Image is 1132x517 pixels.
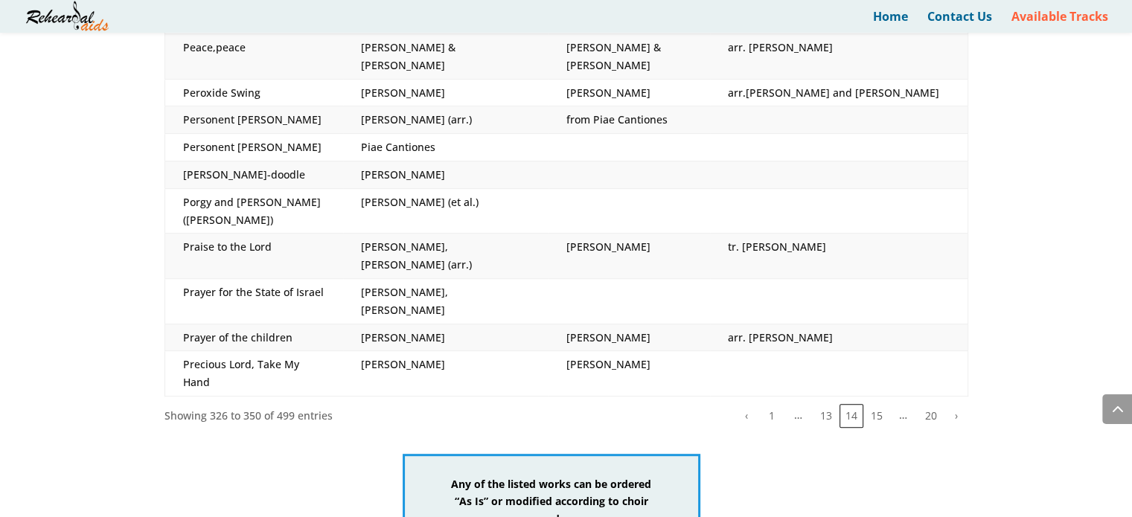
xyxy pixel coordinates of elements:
[865,404,889,428] button: 15
[164,324,343,351] td: Prayer of the children
[164,34,343,80] td: Peace,peace
[549,79,710,106] td: [PERSON_NAME]
[164,407,333,425] div: Showing 326 to 350 of 499 entries
[814,404,838,428] button: 13
[164,106,343,134] td: Personent [PERSON_NAME]
[343,234,548,279] td: [PERSON_NAME], [PERSON_NAME] (arr.)
[343,134,548,161] td: Piae Cantiones
[927,11,992,33] a: Contact Us
[343,351,548,396] td: [PERSON_NAME]
[760,404,784,428] button: 1
[710,79,968,106] td: arr.[PERSON_NAME] and [PERSON_NAME]
[735,404,758,428] button: Previous
[1011,11,1108,33] a: Available Tracks
[710,324,968,351] td: arr. [PERSON_NAME]
[164,351,343,396] td: Precious Lord, Take My Hand
[343,278,548,324] td: [PERSON_NAME], [PERSON_NAME]
[710,34,968,80] td: arr. [PERSON_NAME]
[343,34,548,80] td: [PERSON_NAME] & [PERSON_NAME]
[164,79,343,106] td: Peroxide Swing
[164,161,343,188] td: [PERSON_NAME]-doodle
[873,11,908,33] a: Home
[549,106,710,134] td: from Piae Cantiones
[164,234,343,279] td: Praise to the Lord
[164,278,343,324] td: Prayer for the State of Israel
[343,161,548,188] td: [PERSON_NAME]
[710,234,968,279] td: tr. [PERSON_NAME]
[733,404,968,428] nav: pagination
[164,188,343,234] td: Porgy and [PERSON_NAME] ([PERSON_NAME])
[549,34,710,80] td: [PERSON_NAME] & [PERSON_NAME]
[549,234,710,279] td: [PERSON_NAME]
[784,408,813,422] span: …
[549,351,710,396] td: [PERSON_NAME]
[343,188,548,234] td: [PERSON_NAME] (et al.)
[944,404,968,428] button: Next
[889,408,918,422] span: …
[164,134,343,161] td: Personent [PERSON_NAME]
[343,106,548,134] td: [PERSON_NAME] (arr.)
[343,79,548,106] td: [PERSON_NAME]
[343,324,548,351] td: [PERSON_NAME]
[549,324,710,351] td: [PERSON_NAME]
[919,404,943,428] button: 20
[840,404,863,428] button: 14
